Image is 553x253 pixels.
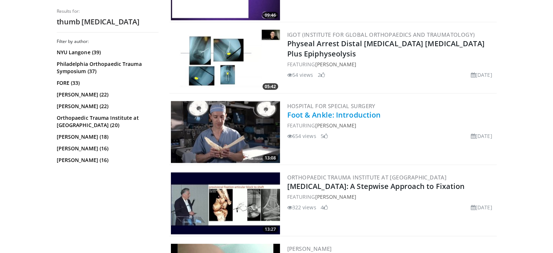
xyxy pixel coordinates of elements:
[263,155,278,161] span: 13:08
[57,103,157,110] a: [PERSON_NAME] (22)
[57,145,157,152] a: [PERSON_NAME] (16)
[287,174,447,181] a: Orthopaedic Trauma Institute at [GEOGRAPHIC_DATA]
[315,193,356,200] a: [PERSON_NAME]
[287,203,316,211] li: 322 views
[287,122,495,129] div: FEATURING
[57,49,157,56] a: NYU Langone (39)
[471,203,492,211] li: [DATE]
[57,8,159,14] p: Results for:
[57,39,159,44] h3: Filter by author:
[287,102,376,110] a: Hospital for Special Surgery
[171,30,280,92] a: 05:42
[57,60,157,75] a: Philadelphia Orthopaedic Trauma Symposium (37)
[321,132,328,140] li: 5
[171,101,280,163] a: 13:08
[57,17,159,27] h2: thumb [MEDICAL_DATA]
[287,60,495,68] div: FEATURING
[471,132,492,140] li: [DATE]
[57,157,157,164] a: [PERSON_NAME] (16)
[287,181,465,191] a: [MEDICAL_DATA]: A Stepwise Approach to Fixation
[171,30,280,92] img: 669613f4-cb48-4897-9182-144c0e6473a3.300x170_q85_crop-smart_upscale.jpg
[287,245,332,252] a: [PERSON_NAME]
[263,83,278,90] span: 05:42
[287,39,485,59] a: Physeal Arrest Distal [MEDICAL_DATA] [MEDICAL_DATA] Plus Epiphyseolysis
[171,173,280,234] img: a808f98d-1734-4bce-a42d-9d2dccab79cd.300x170_q85_crop-smart_upscale.jpg
[287,31,475,38] a: IGOT (Institute for Global Orthopaedics and Traumatology)
[287,110,381,120] a: Foot & Ankle: Introduction
[263,226,278,233] span: 13:27
[171,101,280,163] img: 2597ccaf-fde4-49a9-830d-d58ed2aea21f.300x170_q85_crop-smart_upscale.jpg
[471,71,492,79] li: [DATE]
[315,61,356,68] a: [PERSON_NAME]
[318,71,325,79] li: 2
[287,193,495,201] div: FEATURING
[315,122,356,129] a: [PERSON_NAME]
[321,203,328,211] li: 4
[57,114,157,129] a: Orthopaedic Trauma Institute at [GEOGRAPHIC_DATA] (20)
[287,71,313,79] li: 54 views
[57,91,157,98] a: [PERSON_NAME] (22)
[57,79,157,87] a: FORE (33)
[263,12,278,19] span: 09:46
[287,132,316,140] li: 654 views
[57,133,157,141] a: [PERSON_NAME] (18)
[171,173,280,234] a: 13:27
